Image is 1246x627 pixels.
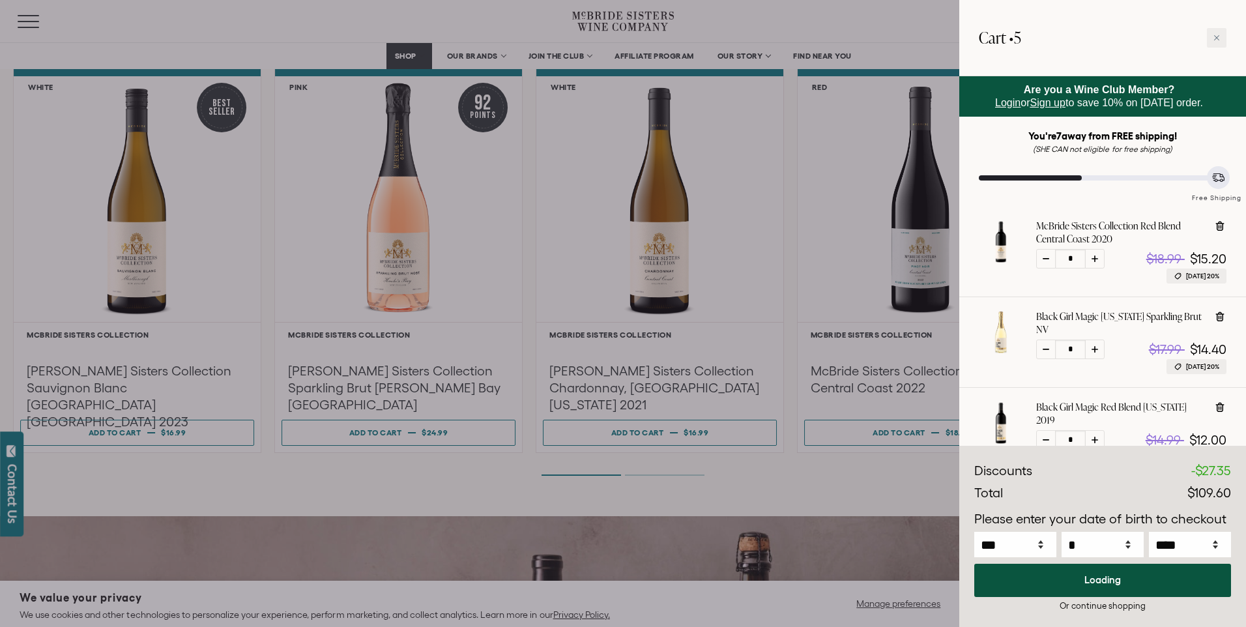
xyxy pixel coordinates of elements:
span: 5 [1014,27,1021,48]
span: [DATE] 20% [1186,362,1219,372]
p: Please enter your date of birth to checkout [974,510,1231,529]
div: - [1191,461,1231,481]
a: Login [995,97,1021,108]
div: Free Shipping [1187,181,1246,203]
span: $18.99 [1146,252,1181,266]
span: or to save 10% on [DATE] order. [995,84,1203,108]
a: Black Girl Magic California Sparkling Brut NV [979,343,1023,357]
a: Black Girl Magic Red Blend [US_STATE] 2019 [1036,401,1204,427]
strong: Are you a Wine Club Member? [1024,84,1175,95]
span: 7 [1056,130,1062,141]
span: $14.99 [1146,433,1181,447]
strong: You're away from FREE shipping! [1028,130,1178,141]
a: Black Girl Magic Red Blend California 2019 [979,433,1023,448]
div: Discounts [974,461,1032,481]
span: $17.99 [1149,342,1181,357]
span: $12.00 [1189,433,1226,447]
span: $14.40 [1190,342,1226,357]
span: $109.60 [1187,486,1231,500]
button: Loading [974,564,1231,597]
em: (SHE CAN not eligible for free shipping) [1033,145,1172,153]
a: McBride Sisters Collection Red Blend Central Coast 2020 [1036,220,1204,246]
div: Or continue shopping [974,600,1231,612]
span: $27.35 [1195,463,1231,478]
a: Sign up [1030,97,1065,108]
h2: Cart • [979,20,1021,56]
a: Black Girl Magic [US_STATE] Sparkling Brut NV [1036,310,1204,336]
div: Total [974,484,1003,503]
span: [DATE] 20% [1186,271,1219,281]
a: McBride Sisters Collection Red Blend Central Coast 2020 [979,252,1023,267]
span: $15.20 [1190,252,1226,266]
